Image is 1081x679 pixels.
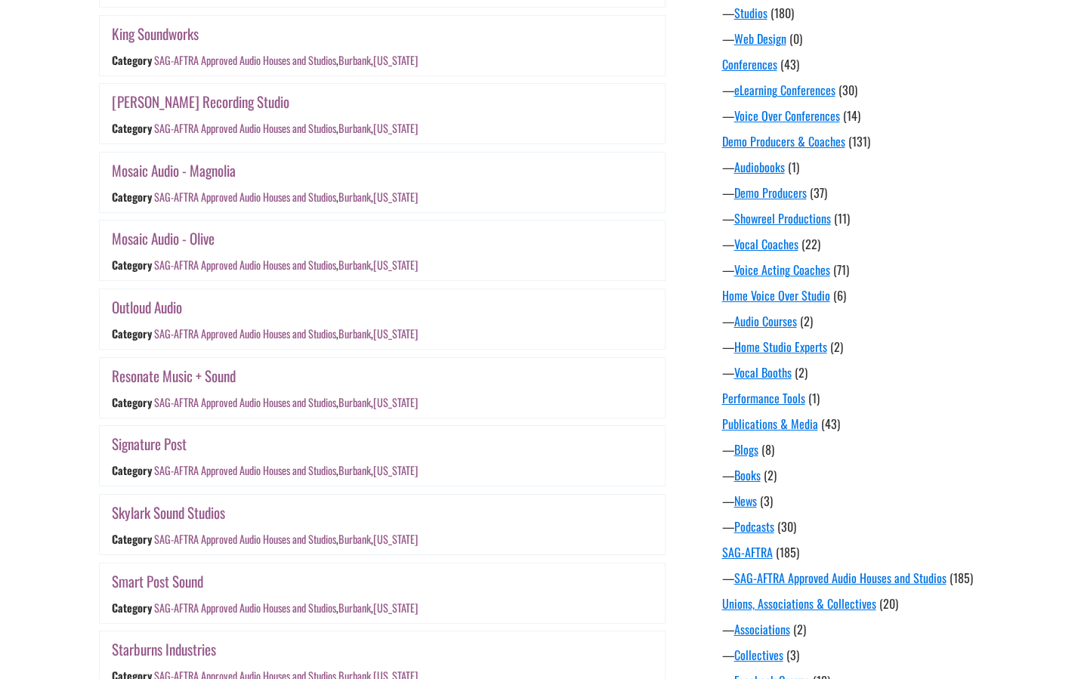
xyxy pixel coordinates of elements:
div: — [722,646,994,664]
a: [US_STATE] [372,120,417,136]
span: (22) [801,235,820,253]
a: Burbank [338,189,370,205]
span: (30) [777,517,796,535]
div: , , [153,531,417,547]
div: — [722,29,994,48]
div: — [722,81,994,99]
span: (131) [848,132,870,150]
span: (8) [761,440,774,458]
div: Category [112,463,152,479]
a: [US_STATE] [372,394,417,410]
a: Skylark Sound Studios [112,502,225,523]
a: Burbank [338,600,370,616]
div: , , [153,52,417,68]
div: — [722,158,994,176]
a: SAG-AFTRA [722,543,773,561]
div: , , [153,120,417,136]
div: Category [112,326,152,341]
a: Outloud Audio [112,296,182,318]
span: (43) [780,55,799,73]
div: , , [153,258,417,273]
a: SAG-AFTRA Approved Audio Houses and Studios [153,258,335,273]
span: (1) [788,158,799,176]
a: [US_STATE] [372,189,417,205]
a: Resonate Music + Sound [112,365,236,387]
span: (43) [821,415,840,433]
div: — [722,620,994,638]
a: Burbank [338,463,370,479]
span: (14) [843,106,860,125]
a: [US_STATE] [372,258,417,273]
div: — [722,363,994,381]
a: Burbank [338,326,370,341]
div: , , [153,463,417,479]
a: SAG-AFTRA Approved Audio Houses and Studios [153,463,335,479]
span: (2) [764,466,777,484]
a: [US_STATE] [372,52,417,68]
div: Category [112,189,152,205]
a: Books [734,466,761,484]
div: — [722,235,994,253]
a: Home Voice Over Studio [722,286,830,304]
div: — [722,338,994,356]
a: Web Design [734,29,786,48]
span: (2) [793,620,806,638]
div: — [722,184,994,202]
div: Category [112,600,152,616]
a: SAG-AFTRA Approved Audio Houses and Studios [153,189,335,205]
span: (2) [795,363,808,381]
span: (180) [771,4,794,22]
div: Category [112,120,152,136]
a: Voice Over Conferences [734,106,840,125]
a: [US_STATE] [372,463,417,479]
span: (11) [834,209,850,227]
div: — [722,440,994,458]
div: — [722,106,994,125]
a: Voice Acting Coaches [734,261,830,279]
a: Burbank [338,52,370,68]
span: (2) [800,312,813,330]
span: (1) [808,389,820,407]
a: Showreel Productions [734,209,831,227]
a: Performance Tools [722,389,805,407]
a: [US_STATE] [372,326,417,341]
a: Mosaic Audio - Magnolia [112,159,236,181]
a: Unions, Associations & Collectives [722,594,876,613]
div: — [722,261,994,279]
a: Publications & Media [722,415,818,433]
div: — [722,492,994,510]
a: Vocal Booths [734,363,792,381]
a: [US_STATE] [372,531,417,547]
a: Starburns Industries [112,638,216,660]
a: [US_STATE] [372,600,417,616]
div: — [722,4,994,22]
a: Burbank [338,531,370,547]
span: (37) [810,184,827,202]
a: Burbank [338,394,370,410]
a: Burbank [338,120,370,136]
div: Category [112,394,152,410]
span: (3) [786,646,799,664]
span: (3) [760,492,773,510]
a: SAG-AFTRA Approved Audio Houses and Studios [734,569,947,587]
a: SAG-AFTRA Approved Audio Houses and Studios [153,600,335,616]
a: Conferences [722,55,777,73]
a: Blogs [734,440,758,458]
div: , , [153,326,417,341]
div: — [722,569,994,587]
span: (71) [833,261,849,279]
div: , , [153,189,417,205]
a: SAG-AFTRA Approved Audio Houses and Studios [153,394,335,410]
a: Audio Courses [734,312,797,330]
a: eLearning Conferences [734,81,835,99]
div: — [722,466,994,484]
div: Category [112,531,152,547]
div: , , [153,394,417,410]
div: , , [153,600,417,616]
a: Associations [734,620,790,638]
div: — [722,209,994,227]
a: Demo Producers & Coaches [722,132,845,150]
span: (2) [830,338,843,356]
a: Smart Post Sound [112,570,203,592]
span: (6) [833,286,846,304]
